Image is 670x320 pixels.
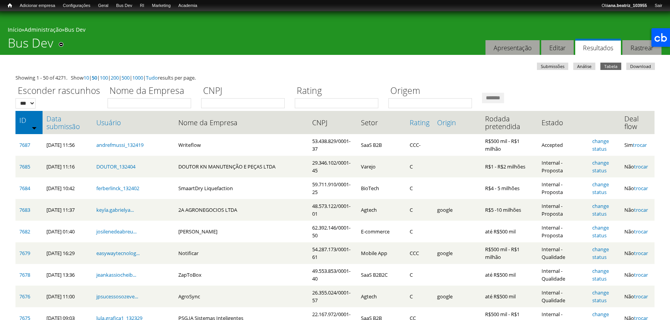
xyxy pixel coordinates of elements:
[19,206,30,213] a: 7683
[19,163,30,170] a: 7685
[538,286,589,307] td: Internal - Qualidade
[537,63,568,70] a: Submissões
[481,177,538,199] td: R$4 - 5 milhões
[410,119,429,126] a: Rating
[388,84,477,98] label: Origem
[357,242,406,264] td: Mobile App
[8,26,22,33] a: Início
[174,156,308,177] td: DOUTOR KN MANUTENÇÃO E PEÇAS LTDA
[592,289,609,304] a: change status
[634,163,648,170] a: trocar
[620,286,655,307] td: Não
[598,2,651,10] a: Oláana.beatriz_103955
[538,242,589,264] td: Internal - Qualidade
[634,228,648,235] a: trocar
[608,3,647,8] strong: ana.beatriz_103955
[592,203,609,217] a: change status
[541,40,574,55] a: Editar
[201,84,290,98] label: CNPJ
[308,177,357,199] td: 59.711.910/0001-25
[538,199,589,221] td: Internal - Proposta
[634,206,648,213] a: trocar
[148,2,174,10] a: Marketing
[538,221,589,242] td: Internal - Proposta
[19,250,30,257] a: 7679
[634,293,648,300] a: trocar
[174,111,308,134] th: Nome da Empresa
[592,267,609,282] a: change status
[308,134,357,156] td: 53.438.829/0001-37
[357,156,406,177] td: Varejo
[357,177,406,199] td: BioTech
[46,115,89,130] a: Data submissão
[108,84,196,98] label: Nome da Empresa
[406,177,433,199] td: C
[132,74,143,81] a: 1000
[634,185,648,192] a: trocar
[174,2,201,10] a: Academia
[4,2,16,9] a: Início
[146,74,158,81] a: Tudo
[481,156,538,177] td: R$1 - R$2 milhões
[43,286,92,307] td: [DATE] 11:00
[406,286,433,307] td: C
[633,141,647,148] a: trocar
[100,74,108,81] a: 100
[96,206,134,213] a: keyla.gabrielya...
[43,221,92,242] td: [DATE] 01:40
[24,26,62,33] a: Administração
[19,185,30,192] a: 7684
[481,134,538,156] td: R$500 mil - R$1 milhão
[406,134,433,156] td: CCC-
[136,2,148,10] a: RI
[19,116,39,124] a: ID
[308,111,357,134] th: CNPJ
[538,134,589,156] td: Accepted
[59,2,94,10] a: Configurações
[481,286,538,307] td: até R$500 mil
[16,2,59,10] a: Adicionar empresa
[174,221,308,242] td: [PERSON_NAME]
[96,185,139,192] a: ferberlinck_132402
[592,246,609,260] a: change status
[308,156,357,177] td: 29.346.102/0001-45
[308,264,357,286] td: 49.553.853/0001-40
[433,286,481,307] td: google
[592,138,609,152] a: change status
[92,74,97,81] a: 50
[357,134,406,156] td: SaaS B2B
[622,40,661,55] a: Rastrear
[43,264,92,286] td: [DATE] 13:36
[19,228,30,235] a: 7682
[43,242,92,264] td: [DATE] 16:29
[620,242,655,264] td: Não
[308,199,357,221] td: 48.573.122/0001-01
[8,26,662,36] div: » »
[121,74,130,81] a: 500
[8,3,12,8] span: Início
[620,199,655,221] td: Não
[634,271,648,278] a: trocar
[65,26,85,33] a: Bus Dev
[620,264,655,286] td: Não
[96,228,137,235] a: josilenedeabreu...
[15,74,655,82] div: Showing 1 - 50 of 4271. Show | | | | | | results per page.
[19,293,30,300] a: 7676
[620,221,655,242] td: Não
[96,119,171,126] a: Usuário
[19,271,30,278] a: 7678
[620,134,655,156] td: Sim
[308,221,357,242] td: 62.392.146/0001-50
[592,159,609,174] a: change status
[174,242,308,264] td: Notificar
[620,156,655,177] td: Não
[481,221,538,242] td: até R$500 mil
[96,163,135,170] a: DOUTOR_132404
[308,242,357,264] td: 54.287.173/0001-61
[575,39,621,55] a: Resultados
[406,156,433,177] td: C
[620,111,655,134] th: Deal flow
[481,264,538,286] td: até R$500 mil
[357,221,406,242] td: E-commerce
[43,177,92,199] td: [DATE] 10:42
